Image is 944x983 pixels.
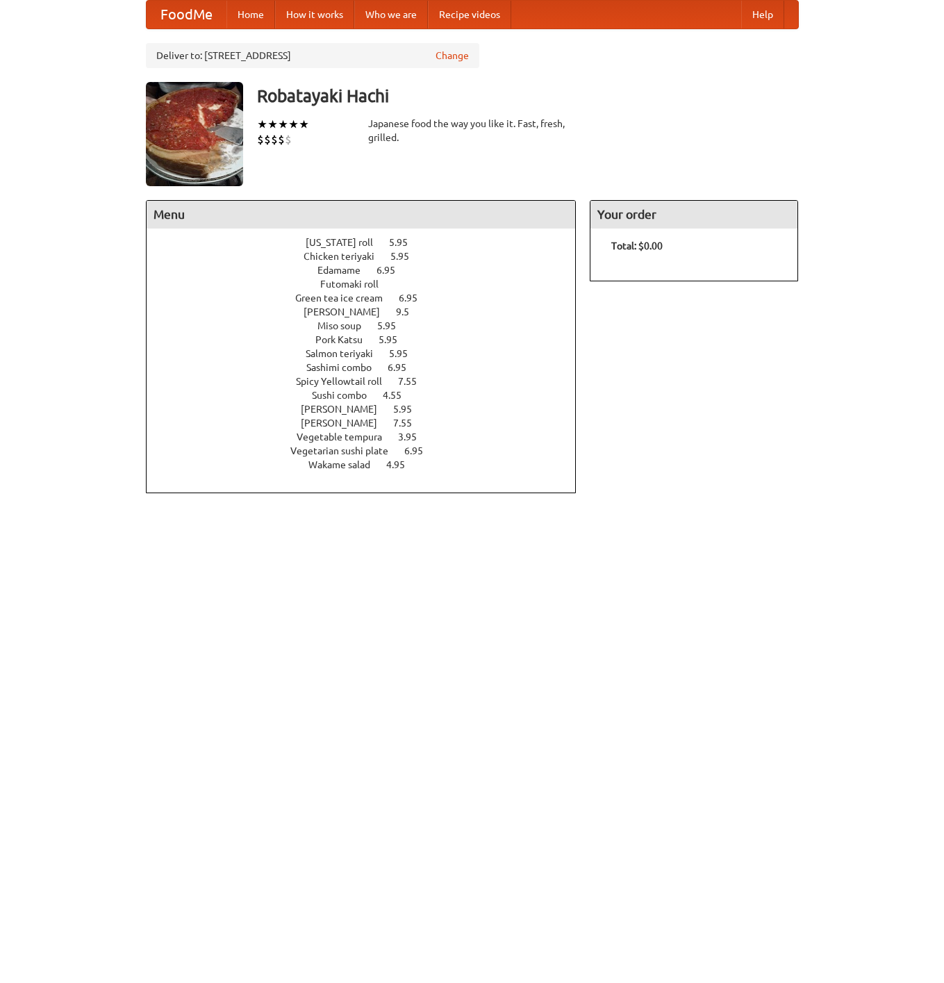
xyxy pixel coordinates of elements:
[304,306,435,317] a: [PERSON_NAME] 9.5
[312,390,381,401] span: Sushi combo
[257,132,264,147] li: $
[398,431,431,443] span: 3.95
[301,404,391,415] span: [PERSON_NAME]
[315,334,423,345] a: Pork Katsu 5.95
[398,376,431,387] span: 7.55
[317,265,374,276] span: Edamame
[295,292,443,304] a: Green tea ice cream 6.95
[306,348,433,359] a: Salmon teriyaki 5.95
[379,334,411,345] span: 5.95
[288,117,299,132] li: ★
[297,431,442,443] a: Vegetable tempura 3.95
[436,49,469,63] a: Change
[290,445,449,456] a: Vegetarian sushi plate 6.95
[315,334,376,345] span: Pork Katsu
[611,240,663,251] b: Total: $0.00
[285,132,292,147] li: $
[388,362,420,373] span: 6.95
[389,237,422,248] span: 5.95
[320,279,418,290] a: Futomaki roll
[386,459,419,470] span: 4.95
[304,306,394,317] span: [PERSON_NAME]
[146,82,243,186] img: angular.jpg
[377,320,410,331] span: 5.95
[399,292,431,304] span: 6.95
[312,390,427,401] a: Sushi combo 4.55
[741,1,784,28] a: Help
[271,132,278,147] li: $
[317,320,422,331] a: Miso soup 5.95
[428,1,511,28] a: Recipe videos
[306,362,432,373] a: Sashimi combo 6.95
[301,404,438,415] a: [PERSON_NAME] 5.95
[393,418,426,429] span: 7.55
[368,117,577,144] div: Japanese food the way you like it. Fast, fresh, grilled.
[295,292,397,304] span: Green tea ice cream
[146,43,479,68] div: Deliver to: [STREET_ADDRESS]
[304,251,435,262] a: Chicken teriyaki 5.95
[354,1,428,28] a: Who we are
[390,251,423,262] span: 5.95
[317,320,375,331] span: Miso soup
[296,376,396,387] span: Spicy Yellowtail roll
[317,265,421,276] a: Edamame 6.95
[297,431,396,443] span: Vegetable tempura
[278,132,285,147] li: $
[275,1,354,28] a: How it works
[299,117,309,132] li: ★
[396,306,423,317] span: 9.5
[296,376,442,387] a: Spicy Yellowtail roll 7.55
[301,418,391,429] span: [PERSON_NAME]
[376,265,409,276] span: 6.95
[304,251,388,262] span: Chicken teriyaki
[147,1,226,28] a: FoodMe
[404,445,437,456] span: 6.95
[301,418,438,429] a: [PERSON_NAME] 7.55
[147,201,576,229] h4: Menu
[306,237,433,248] a: [US_STATE] roll 5.95
[257,82,799,110] h3: Robatayaki Hachi
[306,237,387,248] span: [US_STATE] roll
[393,404,426,415] span: 5.95
[590,201,797,229] h4: Your order
[383,390,415,401] span: 4.55
[226,1,275,28] a: Home
[267,117,278,132] li: ★
[308,459,384,470] span: Wakame salad
[389,348,422,359] span: 5.95
[306,348,387,359] span: Salmon teriyaki
[257,117,267,132] li: ★
[308,459,431,470] a: Wakame salad 4.95
[290,445,402,456] span: Vegetarian sushi plate
[306,362,386,373] span: Sashimi combo
[320,279,392,290] span: Futomaki roll
[278,117,288,132] li: ★
[264,132,271,147] li: $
